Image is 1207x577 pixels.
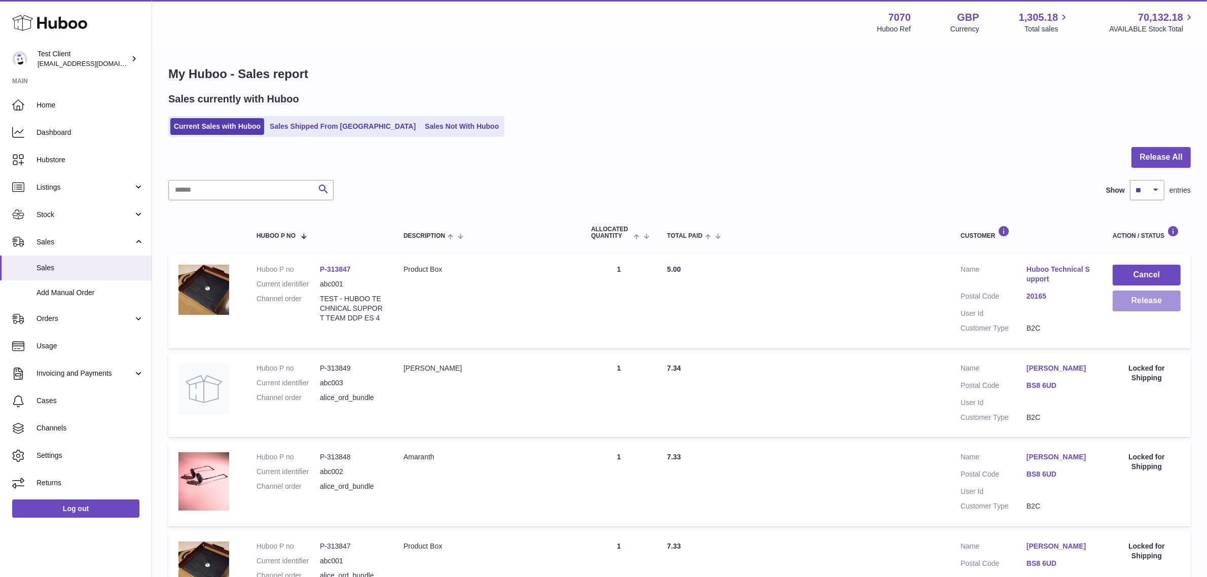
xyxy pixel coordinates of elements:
dt: Name [961,364,1027,376]
span: Hubstore [36,155,144,165]
span: Home [36,100,144,110]
div: Customer [961,226,1092,239]
dt: Customer Type [961,323,1027,333]
a: BS8 6UD [1027,470,1092,479]
a: Sales Shipped From [GEOGRAPHIC_DATA] [266,118,419,135]
dd: B2C [1027,501,1092,511]
dt: Postal Code [961,292,1027,304]
a: [PERSON_NAME] [1027,452,1092,462]
span: Cases [36,396,144,406]
span: Description [404,233,445,239]
dt: Name [961,542,1027,554]
strong: GBP [957,11,979,24]
div: Product Box [404,265,571,274]
span: Add Manual Order [36,288,144,298]
a: 1,305.18 Total sales [1019,11,1070,34]
span: Usage [36,341,144,351]
a: [PERSON_NAME] [1027,542,1092,551]
span: 5.00 [667,265,681,273]
span: entries [1169,186,1191,195]
dt: User Id [961,309,1027,318]
dt: Name [961,452,1027,464]
label: Show [1106,186,1125,195]
dd: alice_ord_bundle [320,393,383,403]
a: Sales Not With Huboo [421,118,502,135]
span: Sales [36,263,144,273]
dd: abc003 [320,378,383,388]
dt: Postal Code [961,470,1027,482]
span: Returns [36,478,144,488]
div: Locked for Shipping [1113,364,1181,383]
div: Huboo Ref [877,24,911,34]
a: Huboo Technical Support [1027,265,1092,284]
img: internalAdmin-7070@internal.huboo.com [12,51,27,66]
span: Channels [36,423,144,433]
span: Listings [36,183,133,192]
a: [PERSON_NAME] [1027,364,1092,373]
span: Invoicing and Payments [36,369,133,378]
dt: Name [961,265,1027,286]
div: Locked for Shipping [1113,542,1181,561]
span: ALLOCATED Quantity [591,226,631,239]
a: BS8 6UD [1027,559,1092,568]
td: 1 [581,442,657,526]
dd: abc002 [320,467,383,477]
img: 70701730305952.jpg [178,265,229,314]
td: 1 [581,255,657,348]
dt: Current identifier [257,279,320,289]
span: Total sales [1025,24,1070,34]
h1: My Huboo - Sales report [168,66,1191,82]
span: [EMAIL_ADDRESS][DOMAIN_NAME] [38,59,149,67]
img: no-photo.jpg [178,364,229,414]
button: Release [1113,291,1181,311]
dd: abc001 [320,556,383,566]
span: Sales [36,237,133,247]
span: 7.33 [667,453,681,461]
span: 70,132.18 [1138,11,1183,24]
dd: B2C [1027,413,1092,422]
dt: Postal Code [961,381,1027,393]
a: 70,132.18 AVAILABLE Stock Total [1109,11,1195,34]
a: Current Sales with Huboo [170,118,264,135]
dd: P-313849 [320,364,383,373]
img: 70701729587645.jpg [178,452,229,510]
span: 7.34 [667,364,681,372]
dt: Postal Code [961,559,1027,571]
div: [PERSON_NAME] [404,364,571,373]
a: P-313847 [320,265,351,273]
div: Product Box [404,542,571,551]
span: 7.33 [667,542,681,550]
td: 1 [581,353,657,438]
h2: Sales currently with Huboo [168,92,299,106]
button: Release All [1131,147,1191,168]
a: Log out [12,499,139,518]
dt: Huboo P no [257,452,320,462]
dd: abc001 [320,279,383,289]
dt: Huboo P no [257,265,320,274]
div: Amaranth [404,452,571,462]
span: 1,305.18 [1019,11,1058,24]
div: Currency [950,24,979,34]
span: Settings [36,451,144,460]
div: Action / Status [1113,226,1181,239]
dt: Customer Type [961,501,1027,511]
span: Total paid [667,233,703,239]
dt: Huboo P no [257,542,320,551]
span: Huboo P no [257,233,296,239]
dd: P-313847 [320,542,383,551]
dt: Channel order [257,294,320,323]
div: Locked for Shipping [1113,452,1181,472]
dd: alice_ord_bundle [320,482,383,491]
dt: User Id [961,487,1027,496]
dt: Customer Type [961,413,1027,422]
dt: Current identifier [257,378,320,388]
dd: B2C [1027,323,1092,333]
span: Dashboard [36,128,144,137]
button: Cancel [1113,265,1181,285]
div: Test Client [38,49,129,68]
span: Stock [36,210,133,220]
dt: Current identifier [257,556,320,566]
a: BS8 6UD [1027,381,1092,390]
dt: Huboo P no [257,364,320,373]
dt: User Id [961,398,1027,408]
